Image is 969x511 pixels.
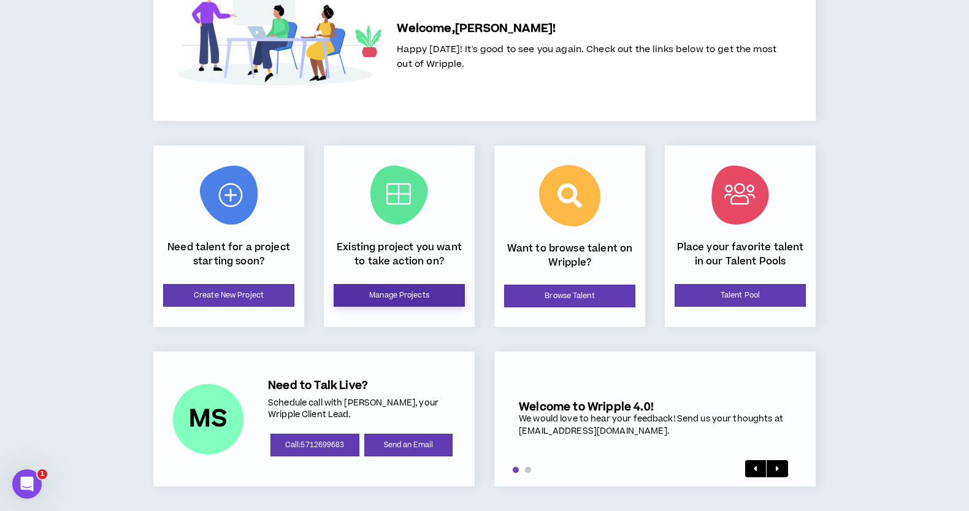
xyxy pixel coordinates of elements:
[200,166,258,225] img: New Project
[173,384,243,455] div: Morgan S.
[270,434,359,456] a: Call:5712699683
[37,469,47,479] span: 1
[519,413,791,437] div: We would love to hear your feedback! Send us your thoughts at [EMAIL_ADDRESS][DOMAIN_NAME].
[163,284,294,307] a: Create New Project
[397,20,776,37] h5: Welcome, [PERSON_NAME] !
[268,379,455,392] h5: Need to Talk Live?
[711,166,769,225] img: Talent Pool
[364,434,453,456] a: Send an Email
[334,240,465,268] p: Existing project you want to take action on?
[675,240,806,268] p: Place your favorite talent in our Talent Pools
[370,166,428,225] img: Current Projects
[189,407,228,431] div: MS
[504,285,635,307] a: Browse Talent
[504,242,635,269] p: Want to browse talent on Wripple?
[163,240,294,268] p: Need talent for a project starting soon?
[675,284,806,307] a: Talent Pool
[268,398,455,421] p: Schedule call with [PERSON_NAME], your Wripple Client Lead.
[334,284,465,307] a: Manage Projects
[519,401,791,413] h5: Welcome to Wripple 4.0!
[12,469,42,499] iframe: Intercom live chat
[397,43,776,71] span: Happy [DATE]! It's good to see you again. Check out the links below to get the most out of Wripple.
